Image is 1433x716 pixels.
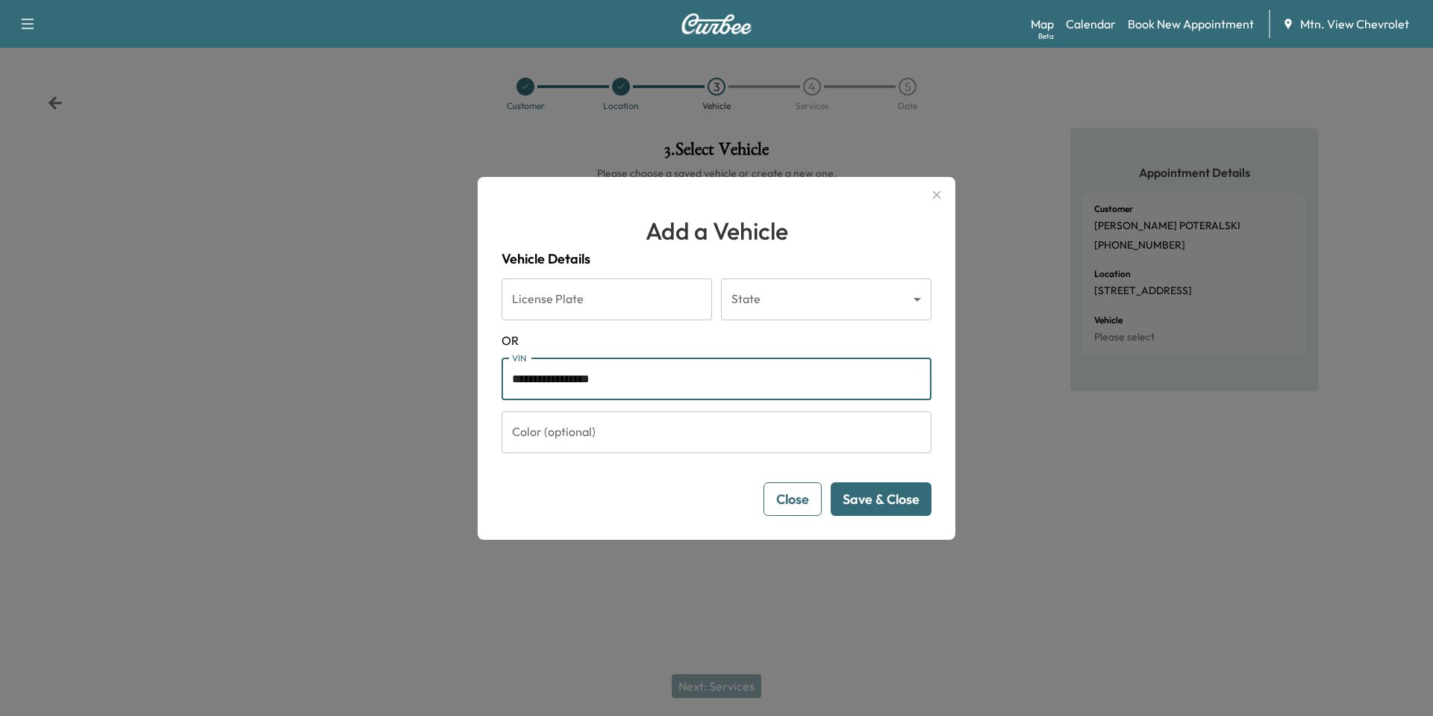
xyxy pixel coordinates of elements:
span: Mtn. View Chevrolet [1300,15,1409,33]
a: MapBeta [1031,15,1054,33]
h4: Vehicle Details [502,249,931,270]
label: VIN [512,352,527,364]
button: Save & Close [831,482,931,516]
h1: Add a Vehicle [502,213,931,249]
a: Calendar [1066,15,1116,33]
button: Close [764,482,822,516]
img: Curbee Logo [681,13,752,34]
a: Book New Appointment [1128,15,1254,33]
span: OR [502,331,931,349]
div: Beta [1038,31,1054,42]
